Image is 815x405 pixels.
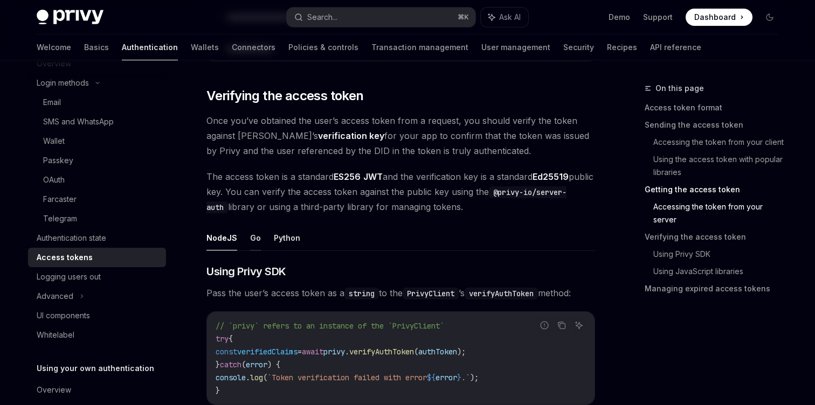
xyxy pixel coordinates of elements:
img: dark logo [37,10,103,25]
span: privy [323,347,345,357]
a: Basics [84,34,109,60]
a: Email [28,93,166,112]
a: Ed25519 [533,171,569,183]
div: Email [43,96,61,109]
a: Using Privy SDK [653,246,787,263]
a: Access tokens [28,248,166,267]
div: Authentication state [37,232,106,245]
span: } [457,373,461,382]
a: Policies & controls [288,34,358,60]
span: ${ [427,373,436,382]
div: Logging users out [37,270,101,283]
span: ( [414,347,418,357]
span: Verifying the access token [206,87,363,104]
div: Whitelabel [37,329,74,341]
code: PrivyClient [403,288,459,299]
span: ⌘ K [458,13,469,22]
span: const [216,347,237,357]
button: Go [250,225,261,250]
div: Access tokens [37,251,93,264]
a: User management [481,34,550,60]
a: Welcome [37,34,71,60]
a: Wallet [28,131,166,151]
span: try [216,334,229,344]
div: Overview [37,383,71,396]
button: Copy the contents from the code block [555,318,569,332]
a: Whitelabel [28,325,166,345]
code: verifyAuthToken [465,288,538,299]
span: Ask AI [499,12,521,23]
a: Security [563,34,594,60]
a: Getting the access token [645,181,787,198]
span: ( [263,373,267,382]
span: verifiedClaims [237,347,298,357]
span: error [246,360,267,369]
span: { [229,334,233,344]
a: Sending the access token [645,116,787,134]
button: Ask AI [481,8,528,27]
span: The access token is a standard and the verification key is a standard public key. You can verify ... [206,169,595,214]
a: Managing expired access tokens [645,280,787,297]
span: .` [461,373,470,382]
a: Overview [28,380,166,400]
a: UI components [28,306,166,325]
span: verifyAuthToken [349,347,414,357]
a: OAuth [28,170,166,190]
button: Report incorrect code [537,318,551,332]
a: Transaction management [371,34,468,60]
div: Search... [307,11,337,24]
span: authToken [418,347,457,357]
span: await [302,347,323,357]
a: Passkey [28,151,166,170]
div: Farcaster [43,193,77,206]
span: // `privy` refers to an instance of the `PrivyClient` [216,321,444,331]
a: Wallets [191,34,219,60]
span: ); [457,347,466,357]
span: ( [241,360,246,369]
span: Once you’ve obtained the user’s access token from a request, you should verify the token against ... [206,113,595,158]
span: catch [220,360,241,369]
div: Passkey [43,154,73,167]
div: Login methods [37,76,89,89]
span: } [216,386,220,395]
span: error [436,373,457,382]
a: JWT [363,171,383,183]
a: SMS and WhatsApp [28,112,166,131]
a: Accessing the token from your server [653,198,787,228]
div: Telegram [43,212,77,225]
a: Authentication state [28,228,166,248]
div: SMS and WhatsApp [43,115,114,128]
button: NodeJS [206,225,237,250]
a: Logging users out [28,267,166,287]
button: Toggle dark mode [761,9,778,26]
button: Search...⌘K [287,8,475,27]
a: Telegram [28,209,166,228]
div: OAuth [43,173,65,186]
span: log [250,373,263,382]
span: Using Privy SDK [206,264,286,279]
div: Advanced [37,290,73,303]
span: . [345,347,349,357]
a: API reference [650,34,701,60]
span: . [246,373,250,382]
span: `Token verification failed with error [267,373,427,382]
a: Access token format [645,99,787,116]
a: Connectors [232,34,275,60]
span: } [216,360,220,369]
span: Dashboard [694,12,736,23]
a: Support [643,12,673,23]
h5: Using your own authentication [37,362,154,375]
span: ); [470,373,479,382]
code: string [344,288,379,299]
button: Python [274,225,300,250]
a: Demo [609,12,630,23]
a: Dashboard [686,9,752,26]
span: = [298,347,302,357]
a: Using the access token with popular libraries [653,151,787,181]
a: Verifying the access token [645,228,787,246]
div: Wallet [43,135,65,148]
button: Ask AI [572,318,586,332]
a: Recipes [607,34,637,60]
span: On this page [655,82,704,95]
span: ) { [267,360,280,369]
